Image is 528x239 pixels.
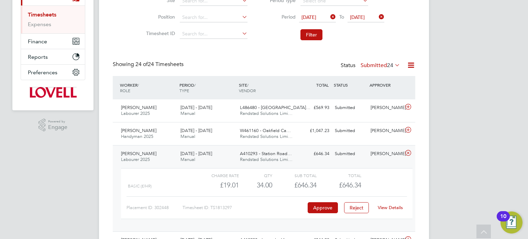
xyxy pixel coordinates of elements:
[28,38,47,45] span: Finance
[387,62,393,69] span: 24
[378,205,403,210] a: View Details
[368,125,404,137] div: [PERSON_NAME]
[240,133,293,139] span: Randstad Solutions Limi…
[21,6,85,33] div: Timesheets
[28,21,51,28] a: Expenses
[48,124,67,130] span: Engage
[180,151,212,156] span: [DATE] - [DATE]
[265,14,296,20] label: Period
[135,61,184,68] span: 24 Timesheets
[137,82,139,88] span: /
[121,105,156,110] span: [PERSON_NAME]
[361,62,400,69] label: Submitted
[272,180,317,191] div: £646.34
[121,156,150,162] span: Labourer 2025
[332,125,368,137] div: Submitted
[21,49,85,64] button: Reports
[341,61,401,70] div: Status
[180,13,247,22] input: Search for...
[239,180,272,191] div: 34.00
[183,202,306,213] div: Timesheet ID: TS1813297
[178,79,237,97] div: PERIOD
[272,171,317,180] div: Sub Total
[500,211,522,233] button: Open Resource Center, 10 new notifications
[180,128,212,133] span: [DATE] - [DATE]
[121,133,153,139] span: Handyman 2025
[180,156,195,162] span: Manual
[179,88,189,93] span: TYPE
[126,202,183,213] div: Placement ID: 302448
[332,102,368,113] div: Submitted
[332,148,368,160] div: Submitted
[337,12,346,21] span: To
[240,105,310,110] span: L486480 - [GEOGRAPHIC_DATA]…
[296,102,332,113] div: £569.93
[144,30,175,36] label: Timesheet ID
[180,105,212,110] span: [DATE] - [DATE]
[296,125,332,137] div: £1,047.23
[350,14,365,20] span: [DATE]
[121,151,156,156] span: [PERSON_NAME]
[121,128,156,133] span: [PERSON_NAME]
[339,181,361,189] span: £646.34
[120,88,130,93] span: ROLE
[300,29,322,40] button: Filter
[239,88,256,93] span: VENDOR
[28,11,56,18] a: Timesheets
[237,79,297,97] div: SITE
[48,119,67,124] span: Powered by
[113,61,185,68] div: Showing
[317,171,361,180] div: Total
[194,82,196,88] span: /
[21,87,85,98] a: Go to home page
[118,79,178,97] div: WORKER
[29,87,76,98] img: lovell-logo-retina.png
[28,69,57,76] span: Preferences
[195,171,239,180] div: Charge rate
[500,216,506,225] div: 10
[301,14,316,20] span: [DATE]
[28,54,48,60] span: Reports
[316,82,329,88] span: TOTAL
[308,202,338,213] button: Approve
[296,148,332,160] div: £646.34
[368,102,404,113] div: [PERSON_NAME]
[344,202,369,213] button: Reject
[121,110,150,116] span: Labourer 2025
[240,156,293,162] span: Randstad Solutions Limi…
[38,119,68,132] a: Powered byEngage
[240,128,291,133] span: W461160 - Oakfield Ca…
[239,171,272,180] div: QTY
[332,79,368,91] div: STATUS
[195,180,239,191] div: £19.01
[240,151,292,156] span: A410293 - Station Road…
[368,148,404,160] div: [PERSON_NAME]
[128,184,152,188] span: Basic (£/HR)
[21,34,85,49] button: Finance
[144,14,175,20] label: Position
[180,110,195,116] span: Manual
[135,61,148,68] span: 24 of
[368,79,404,91] div: APPROVER
[180,29,247,39] input: Search for...
[240,110,293,116] span: Randstad Solutions Limi…
[180,133,195,139] span: Manual
[21,65,85,80] button: Preferences
[247,82,249,88] span: /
